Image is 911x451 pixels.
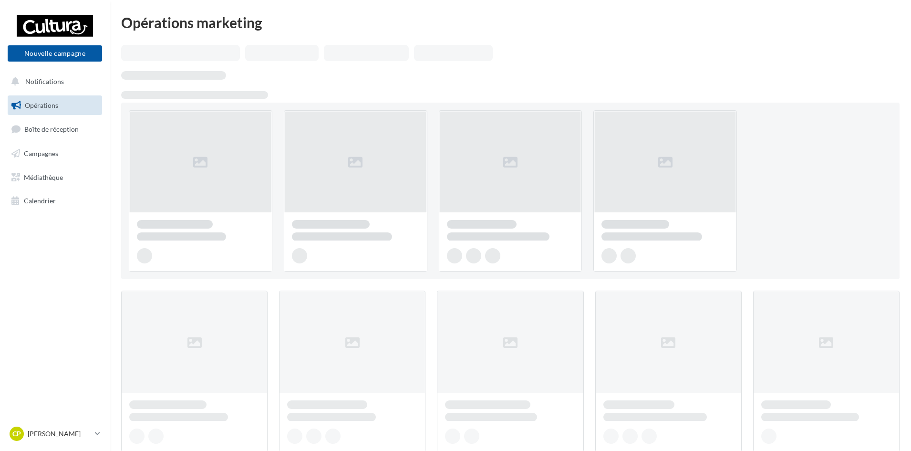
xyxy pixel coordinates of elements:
div: Opérations marketing [121,15,900,30]
a: Médiathèque [6,168,104,188]
a: Calendrier [6,191,104,211]
a: Campagnes [6,144,104,164]
p: [PERSON_NAME] [28,429,91,439]
a: Boîte de réception [6,119,104,139]
button: Notifications [6,72,100,92]
span: Campagnes [24,149,58,157]
span: Opérations [25,101,58,109]
span: CP [12,429,21,439]
a: CP [PERSON_NAME] [8,425,102,443]
span: Calendrier [24,197,56,205]
button: Nouvelle campagne [8,45,102,62]
a: Opérations [6,95,104,115]
span: Notifications [25,77,64,85]
span: Boîte de réception [24,125,79,133]
span: Médiathèque [24,173,63,181]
